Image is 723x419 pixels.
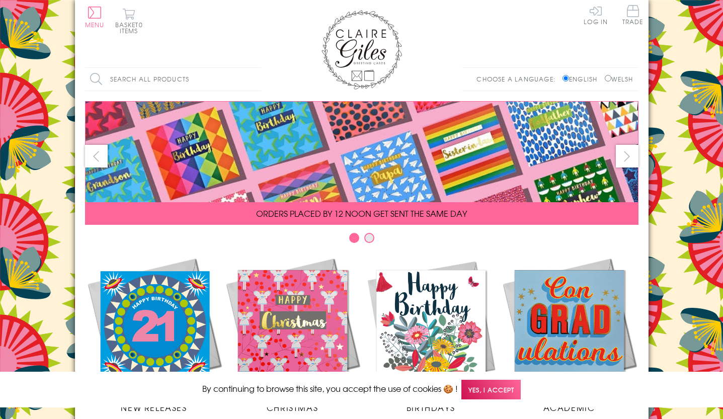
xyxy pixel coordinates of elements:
input: Search [251,68,261,91]
button: Carousel Page 1 (Current Slide) [349,233,359,243]
div: Carousel Pagination [85,232,638,248]
button: next [616,145,638,167]
a: New Releases [85,256,223,413]
span: 0 items [120,20,143,35]
label: Welsh [605,74,633,83]
a: Log In [584,5,608,25]
button: Basket0 items [115,8,143,34]
button: Menu [85,7,105,28]
input: English [563,75,569,81]
span: Yes, I accept [461,380,521,399]
a: Christmas [223,256,362,413]
button: prev [85,145,108,167]
a: Birthdays [362,256,500,413]
input: Search all products [85,68,261,91]
input: Welsh [605,75,611,81]
span: Menu [85,20,105,29]
span: ORDERS PLACED BY 12 NOON GET SENT THE SAME DAY [256,207,467,219]
a: Trade [622,5,644,27]
button: Carousel Page 2 [364,233,374,243]
p: Choose a language: [476,74,560,83]
span: Trade [622,5,644,25]
label: English [563,74,602,83]
a: Academic [500,256,638,413]
img: Claire Giles Greetings Cards [322,10,402,90]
